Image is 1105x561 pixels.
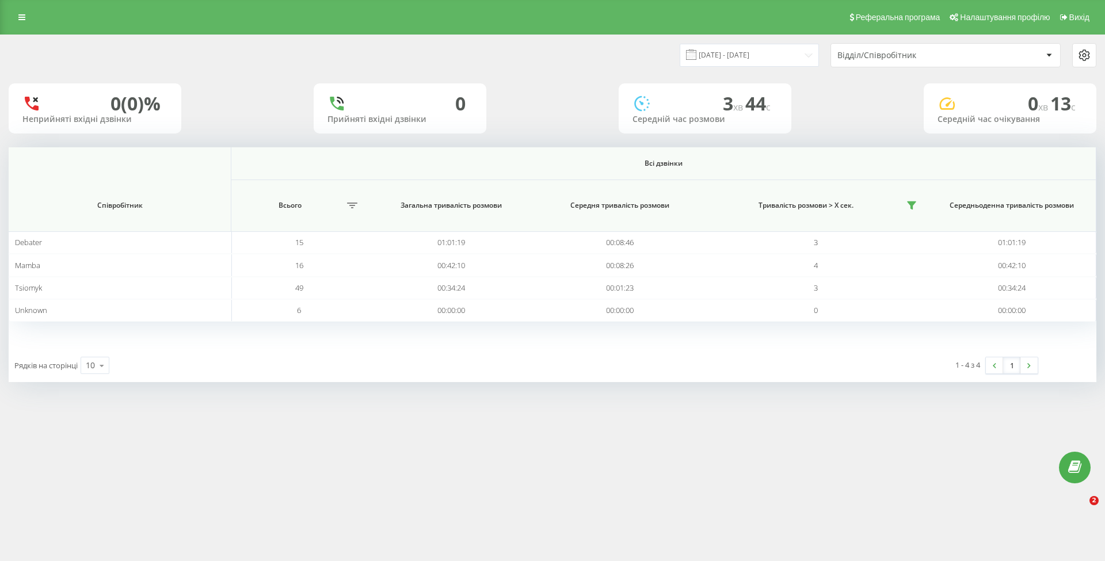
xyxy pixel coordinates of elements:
span: 3 [723,91,745,116]
span: хв [733,101,745,113]
span: Unknown [15,305,47,315]
span: Всі дзвінки [280,159,1047,168]
span: хв [1038,101,1050,113]
td: 00:01:23 [536,277,704,299]
span: Tsiomyk [15,283,42,293]
span: Debater [15,237,42,247]
a: 1 [1003,357,1020,373]
div: 0 (0)% [110,93,161,115]
td: 00:34:24 [367,277,535,299]
span: Рядків на сторінці [14,360,78,371]
span: Загальна тривалість розмови [380,201,522,210]
div: 0 [455,93,466,115]
div: 1 - 4 з 4 [955,359,980,371]
span: Середньоденна тривалість розмови [941,201,1082,210]
span: Співробітник [25,201,215,210]
span: 13 [1050,91,1076,116]
td: 00:42:10 [367,254,535,276]
td: 00:08:46 [536,231,704,254]
span: 2 [1089,496,1099,505]
iframe: Intercom live chat [1066,496,1093,524]
td: 00:42:10 [928,254,1097,276]
div: Прийняті вхідні дзвінки [327,115,473,124]
span: 3 [814,283,818,293]
span: c [766,101,771,113]
span: Mamba [15,260,40,270]
span: Налаштування профілю [960,13,1050,22]
td: 01:01:19 [367,231,535,254]
div: Відділ/Співробітник [837,51,975,60]
div: 10 [86,360,95,371]
td: 00:00:00 [536,299,704,322]
span: 6 [297,305,301,315]
span: c [1071,101,1076,113]
span: Всього [237,201,343,210]
span: 16 [295,260,303,270]
span: Середня тривалість розмови [549,201,691,210]
span: 49 [295,283,303,293]
td: 00:00:00 [928,299,1097,322]
span: Реферальна програма [856,13,940,22]
div: Середній час очікування [938,115,1083,124]
td: 01:01:19 [928,231,1097,254]
span: 4 [814,260,818,270]
span: 44 [745,91,771,116]
span: 15 [295,237,303,247]
td: 00:00:00 [367,299,535,322]
span: Вихід [1069,13,1089,22]
span: Тривалість розмови > Х сек. [711,201,901,210]
span: 3 [814,237,818,247]
td: 00:34:24 [928,277,1097,299]
span: 0 [814,305,818,315]
div: Середній час розмови [632,115,778,124]
div: Неприйняті вхідні дзвінки [22,115,167,124]
td: 00:08:26 [536,254,704,276]
span: 0 [1028,91,1050,116]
